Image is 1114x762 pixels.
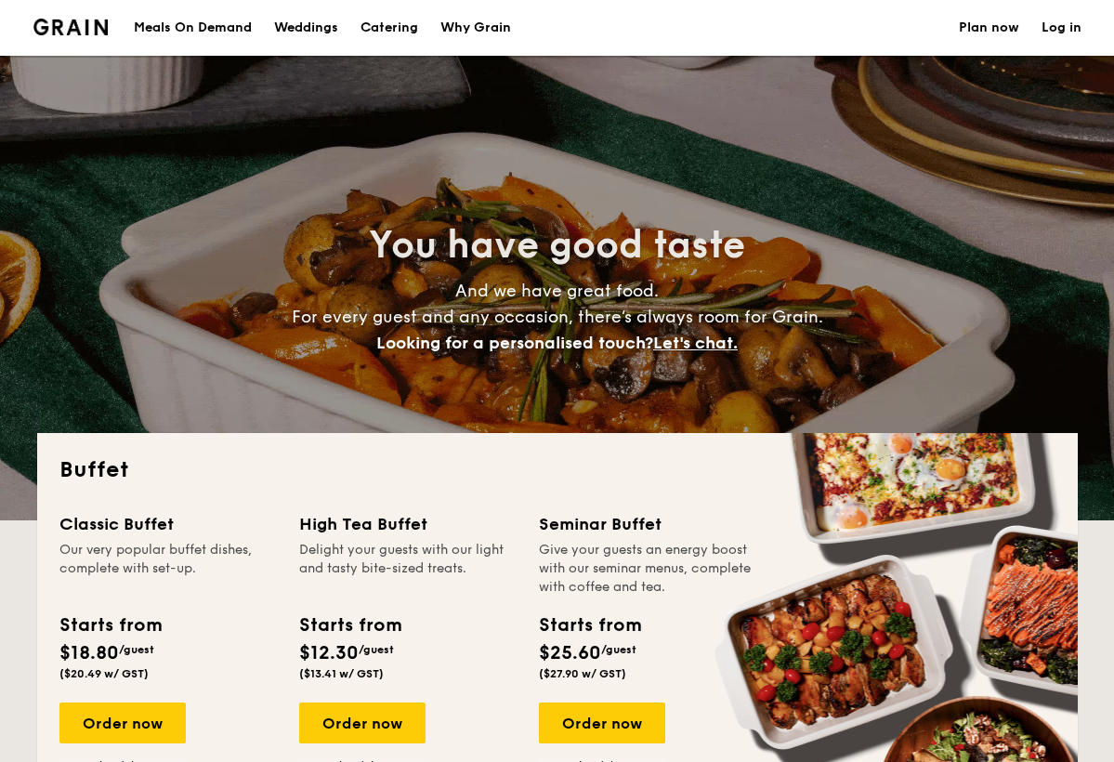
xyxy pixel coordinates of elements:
[299,703,426,743] div: Order now
[539,667,626,680] span: ($27.90 w/ GST)
[59,511,277,537] div: Classic Buffet
[59,667,149,680] span: ($20.49 w/ GST)
[601,643,636,656] span: /guest
[539,611,640,639] div: Starts from
[369,223,745,268] span: You have good taste
[359,643,394,656] span: /guest
[119,643,154,656] span: /guest
[539,642,601,664] span: $25.60
[299,642,359,664] span: $12.30
[59,703,186,743] div: Order now
[59,541,277,597] div: Our very popular buffet dishes, complete with set-up.
[539,703,665,743] div: Order now
[33,19,109,35] a: Logotype
[59,455,1055,485] h2: Buffet
[59,611,161,639] div: Starts from
[376,333,653,353] span: Looking for a personalised touch?
[299,511,517,537] div: High Tea Buffet
[299,667,384,680] span: ($13.41 w/ GST)
[33,19,109,35] img: Grain
[299,541,517,597] div: Delight your guests with our light and tasty bite-sized treats.
[539,541,756,597] div: Give your guests an energy boost with our seminar menus, complete with coffee and tea.
[59,642,119,664] span: $18.80
[292,281,823,353] span: And we have great food. For every guest and any occasion, there’s always room for Grain.
[539,511,756,537] div: Seminar Buffet
[299,611,400,639] div: Starts from
[653,333,738,353] span: Let's chat.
